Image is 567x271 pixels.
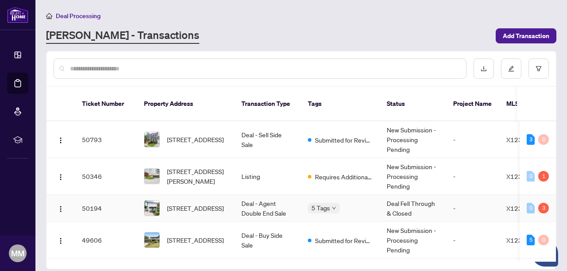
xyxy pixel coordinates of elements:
td: 50793 [75,121,137,158]
button: download [474,58,494,79]
button: Logo [54,169,68,183]
td: Deal - Buy Side Sale [234,222,301,259]
th: Status [380,87,446,121]
img: Logo [57,205,64,213]
button: Add Transaction [496,28,556,43]
div: 3 [538,203,549,213]
span: home [46,13,52,19]
img: logo [7,7,28,23]
img: thumbnail-img [144,132,159,147]
td: Deal - Sell Side Sale [234,121,301,158]
td: Deal - Agent Double End Sale [234,195,301,222]
td: New Submission - Processing Pending [380,222,446,259]
td: 50346 [75,158,137,195]
span: X12349642 [506,135,542,143]
td: Deal Fell Through & Closed [380,195,446,222]
img: Logo [57,174,64,181]
div: 1 [538,171,549,182]
button: Logo [54,233,68,247]
td: 49606 [75,222,137,259]
div: 5 [527,235,535,245]
button: edit [501,58,521,79]
span: [STREET_ADDRESS] [167,135,224,144]
th: MLS # [499,87,552,121]
td: New Submission - Processing Pending [380,121,446,158]
div: 0 [527,203,535,213]
span: Add Transaction [503,29,549,43]
span: down [332,206,336,210]
td: New Submission - Processing Pending [380,158,446,195]
button: Logo [54,201,68,215]
span: [STREET_ADDRESS] [167,235,224,245]
span: Requires Additional Docs [315,172,373,182]
span: X12305240 [506,204,542,212]
div: 3 [527,134,535,145]
span: download [481,66,487,72]
img: Logo [57,137,64,144]
span: X12344813 [506,172,542,180]
span: Deal Processing [56,12,101,20]
img: thumbnail-img [144,201,159,216]
th: Property Address [137,87,234,121]
span: [STREET_ADDRESS][PERSON_NAME] [167,166,227,186]
span: X12326946 [506,236,542,244]
th: Tags [301,87,380,121]
th: Ticket Number [75,87,137,121]
td: - [446,195,499,222]
td: Listing [234,158,301,195]
button: filter [528,58,549,79]
a: [PERSON_NAME] - Transactions [46,28,199,44]
img: thumbnail-img [144,232,159,248]
img: thumbnail-img [144,169,159,184]
div: 0 [538,235,549,245]
td: - [446,121,499,158]
button: Logo [54,132,68,147]
span: [STREET_ADDRESS] [167,203,224,213]
th: Transaction Type [234,87,301,121]
th: Project Name [446,87,499,121]
img: Logo [57,237,64,244]
td: - [446,222,499,259]
td: 50194 [75,195,137,222]
span: 5 Tags [311,203,330,213]
span: MM [11,247,24,259]
span: filter [536,66,542,72]
div: 0 [527,171,535,182]
div: 0 [538,134,549,145]
span: edit [508,66,514,72]
span: Submitted for Review [315,236,373,245]
span: Submitted for Review [315,135,373,145]
td: - [446,158,499,195]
